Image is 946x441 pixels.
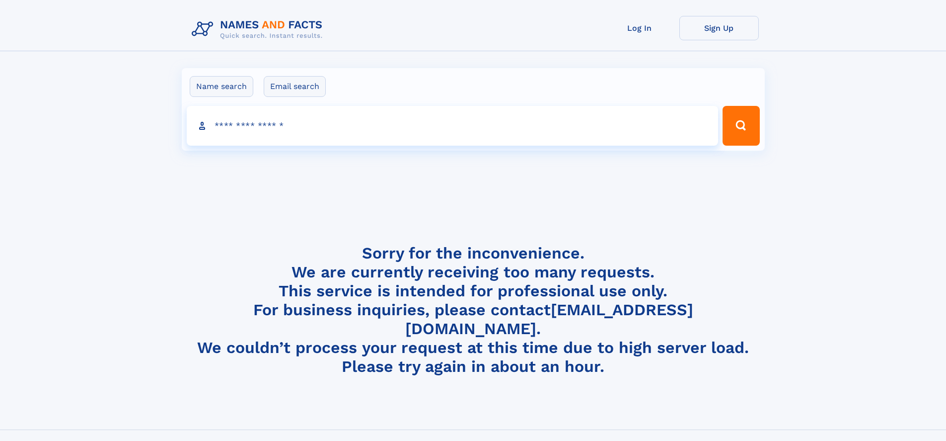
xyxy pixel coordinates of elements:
[723,106,759,146] button: Search Button
[187,106,719,146] input: search input
[188,16,331,43] img: Logo Names and Facts
[679,16,759,40] a: Sign Up
[600,16,679,40] a: Log In
[190,76,253,97] label: Name search
[188,244,759,376] h4: Sorry for the inconvenience. We are currently receiving too many requests. This service is intend...
[405,300,693,338] a: [EMAIL_ADDRESS][DOMAIN_NAME]
[264,76,326,97] label: Email search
